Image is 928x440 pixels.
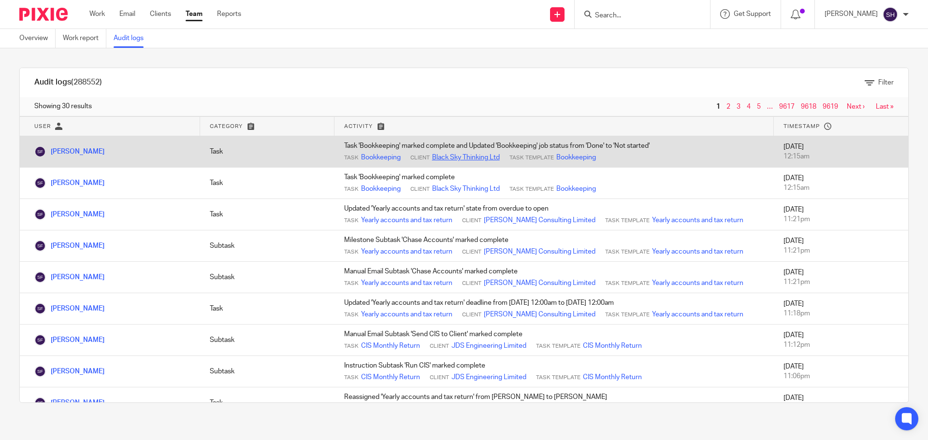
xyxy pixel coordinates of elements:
a: CIS Monthly Return [361,372,420,382]
span: Timestamp [783,124,820,129]
a: Next › [847,103,865,110]
span: Client [462,248,481,256]
a: Yearly accounts and tax return [652,278,743,288]
td: Task [200,136,334,168]
a: Yearly accounts and tax return [361,215,452,225]
a: [PERSON_NAME] [34,399,104,406]
a: [PERSON_NAME] Consulting Limited [484,215,595,225]
a: 3 [737,103,740,110]
td: [DATE] [774,262,908,293]
a: CIS Monthly Return [583,372,642,382]
img: svg%3E [883,7,898,22]
span: 1 [714,101,723,113]
a: Email [119,9,135,19]
span: Task [344,248,359,256]
a: Bookkeeping [556,184,596,194]
span: Client [462,217,481,225]
td: Updated 'Yearly accounts and tax return' state from overdue to open [334,199,774,230]
a: JDS Engineering Limited [451,341,526,351]
a: 4 [747,103,751,110]
span: Task [344,185,359,193]
td: [DATE] [774,293,908,325]
td: Reassigned 'Yearly accounts and tax return' from [PERSON_NAME] to [PERSON_NAME] [334,387,774,419]
a: Last » [876,103,894,110]
td: Manual Email Subtask 'Chase Accounts' marked complete [334,262,774,293]
td: Task 'Bookkeeping' marked complete [334,168,774,199]
a: Yearly accounts and tax return [652,247,743,256]
a: Yearly accounts and tax return [361,247,452,256]
td: Subtask [200,325,334,356]
p: [PERSON_NAME] [825,9,878,19]
span: … [765,101,775,113]
a: [PERSON_NAME] [34,368,104,375]
td: Task [200,168,334,199]
td: [DATE] [774,230,908,262]
span: Task [344,311,359,319]
td: Manual Email Subtask 'Send CIS to Client' marked complete [334,325,774,356]
a: Reports [217,9,241,19]
a: [PERSON_NAME] [34,337,104,343]
span: Activity [344,124,373,129]
a: Bookkeeping [361,153,401,162]
span: Client [462,280,481,287]
a: [PERSON_NAME] Consulting Limited [484,278,595,288]
div: 11:18pm [783,309,899,318]
div: 11:06pm [783,371,899,381]
a: Overview [19,29,56,48]
td: [DATE] [774,325,908,356]
img: Sarah Fox [34,334,46,346]
img: Sarah Fox [34,397,46,409]
td: Milestone Subtask 'Chase Accounts' marked complete [334,230,774,262]
td: [DATE] [774,168,908,199]
a: Clients [150,9,171,19]
td: [DATE] [774,387,908,419]
div: 11:21pm [783,214,899,224]
a: [PERSON_NAME] [34,180,104,186]
a: Yearly accounts and tax return [361,278,452,288]
span: Filter [878,79,894,86]
a: 9618 [801,103,816,110]
img: Pixie [19,8,68,21]
img: Sarah Fox [34,271,46,283]
a: Work [89,9,105,19]
img: Sarah Fox [34,366,46,377]
div: 11:21pm [783,277,899,287]
img: Sarah Fox [34,146,46,157]
span: Category [210,124,243,129]
a: Work report [63,29,106,48]
td: Task 'Bookkeeping' marked complete and Updated 'Bookkeeping' job status from 'Done' to 'Not started' [334,136,774,168]
td: Instruction Subtask 'Run CIS' marked complete [334,356,774,387]
a: Audit logs [114,29,151,48]
a: Team [186,9,203,19]
span: Task Template [509,154,554,162]
a: 5 [757,103,761,110]
td: Task [200,293,334,325]
a: Yearly accounts and tax return [361,310,452,319]
td: [DATE] [774,356,908,387]
div: 11:21pm [783,246,899,255]
span: Task Template [605,217,650,225]
span: Client [410,154,430,162]
td: Task [200,387,334,419]
td: [DATE] [774,199,908,230]
a: [PERSON_NAME] [34,305,104,312]
a: [PERSON_NAME] [34,242,104,249]
a: 2 [726,103,730,110]
a: CIS Monthly Return [361,341,420,351]
span: Task [344,217,359,225]
a: 9617 [779,103,795,110]
div: 12:15am [783,183,899,193]
span: Task [344,280,359,287]
a: [PERSON_NAME] Consulting Limited [484,247,595,256]
nav: pager [714,103,894,111]
a: Black Sky Thinking Ltd [432,184,500,194]
input: Search [594,12,681,20]
a: [PERSON_NAME] [34,274,104,281]
div: 12:15am [783,152,899,161]
a: Bookkeeping [556,153,596,162]
span: Task Template [509,185,554,193]
div: 11:12pm [783,340,899,350]
a: Black Sky Thinking Ltd [432,153,500,162]
img: Sarah Fox [34,209,46,220]
img: Sarah Fox [34,240,46,252]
